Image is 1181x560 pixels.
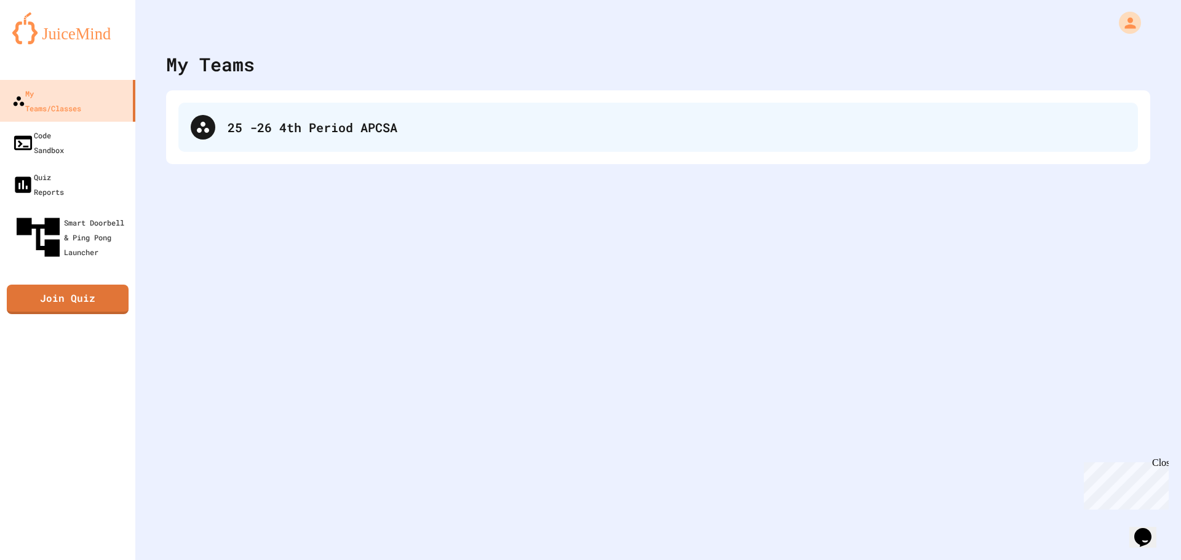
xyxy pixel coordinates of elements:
img: logo-orange.svg [12,12,123,44]
div: Chat with us now!Close [5,5,85,78]
div: My Account [1106,9,1144,37]
div: Code Sandbox [12,128,64,157]
iframe: chat widget [1129,511,1169,548]
div: Smart Doorbell & Ping Pong Launcher [12,211,130,263]
a: Join Quiz [7,285,129,314]
div: Quiz Reports [12,170,64,199]
div: 25 -26 4th Period APCSA [228,118,1126,136]
div: My Teams/Classes [12,86,81,116]
div: 25 -26 4th Period APCSA [178,103,1138,152]
iframe: chat widget [1079,457,1169,510]
div: My Teams [166,50,255,78]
